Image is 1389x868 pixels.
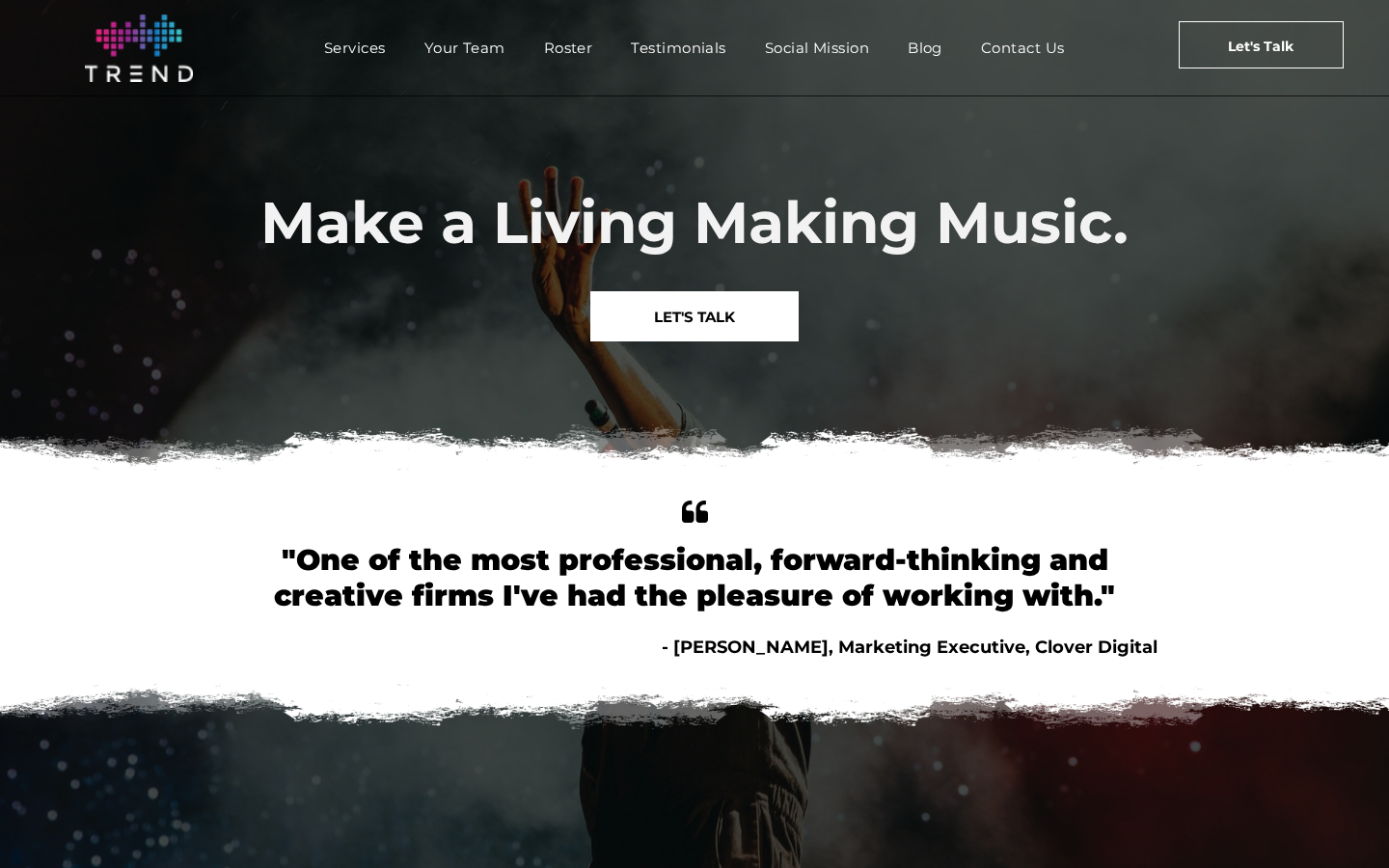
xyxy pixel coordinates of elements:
span: - [PERSON_NAME], Marketing Executive, Clover Digital [662,637,1157,658]
a: Let's Talk [1179,21,1344,68]
span: Let's Talk [1228,22,1294,70]
a: Contact Us [962,34,1084,62]
img: logo [85,14,193,82]
span: Make a Living Making Music. [260,187,1129,258]
font: "One of the most professional, forward-thinking and creative firms I've had the pleasure of worki... [274,542,1115,613]
a: LET'S TALK [590,291,799,341]
a: Testimonials [612,34,745,62]
a: Blog [888,34,962,62]
span: LET'S TALK [654,292,735,341]
a: Social Mission [746,34,888,62]
a: Services [305,34,405,62]
a: Your Team [405,34,525,62]
a: Roster [525,34,613,62]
